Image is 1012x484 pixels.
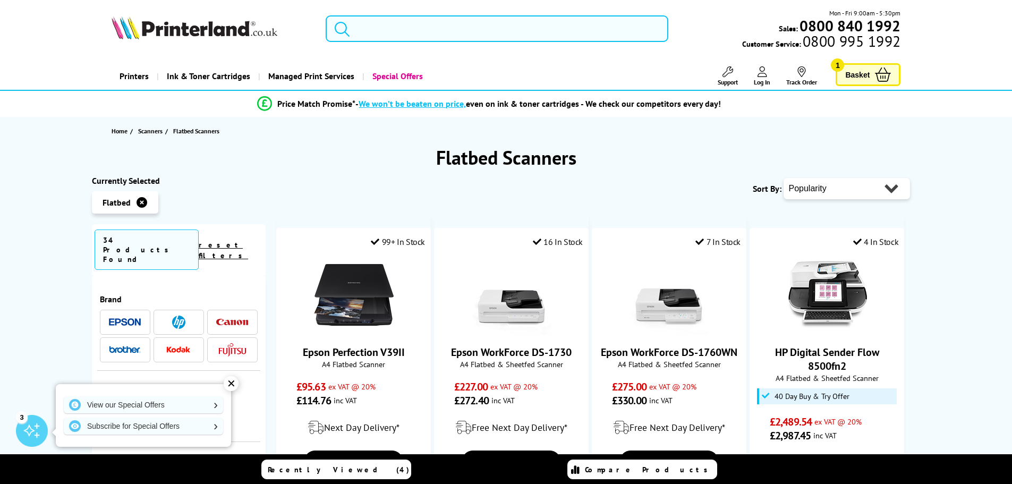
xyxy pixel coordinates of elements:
a: View our Special Offers [64,396,223,413]
span: Sales: [779,23,798,33]
a: Epson WorkForce DS-1760WN [601,345,737,359]
span: Brand [100,294,258,304]
img: Epson [109,318,141,326]
img: Canon [216,319,248,326]
span: 0800 995 1992 [801,36,900,46]
a: Printers [112,63,157,90]
span: Support [718,78,738,86]
div: 99+ In Stock [371,236,425,247]
img: Printerland Logo [112,16,277,39]
span: £95.63 [296,380,326,394]
span: A4 Flatbed Scanner [282,359,425,369]
span: Flatbed [103,197,131,208]
span: £227.00 [454,380,488,394]
img: Kodak [163,346,194,353]
span: £330.00 [612,394,647,407]
span: We won’t be beaten on price, [359,98,466,109]
span: £272.40 [454,394,489,407]
span: inc VAT [649,395,673,405]
a: Track Order [786,66,817,86]
div: modal_delivery [440,413,583,443]
span: ex VAT @ 20% [490,381,538,392]
a: Epson WorkForce DS-1730 [451,345,572,359]
span: £114.76 [296,394,331,407]
a: Home [112,125,130,137]
a: Scanners [138,125,165,137]
img: HP [172,316,185,329]
div: modal_delivery [282,413,425,443]
a: Epson Perfection V39II [314,326,394,337]
a: Printerland Logo [112,16,313,41]
img: Epson Perfection V39II [314,255,394,335]
a: Epson WorkForce DS-1730 [472,326,551,337]
a: Epson Perfection V39II [303,345,405,359]
span: A4 Flatbed & Sheetfed Scanner [440,359,583,369]
a: Compare Products [567,460,717,479]
span: inc VAT [491,395,515,405]
div: 3 [16,411,28,423]
span: A4 Flatbed & Sheetfed Scanner [755,373,898,383]
div: modal_delivery [755,448,898,478]
span: 34 Products Found [95,230,199,270]
div: ✕ [224,376,239,391]
div: Currently Selected [92,175,266,186]
div: 4 In Stock [853,236,899,247]
img: Fujitsu [218,343,246,356]
span: Sort By: [753,183,781,194]
div: 7 In Stock [695,236,741,247]
span: ex VAT @ 20% [649,381,696,392]
span: Recently Viewed (4) [268,465,410,474]
a: Support [718,66,738,86]
span: inc VAT [334,395,357,405]
img: Brother [109,346,141,353]
a: Epson WorkForce DS-1760WN [630,326,709,337]
span: Basket [845,67,870,82]
a: Epson [109,316,141,329]
span: 1 [831,58,844,72]
a: Brother [109,343,141,356]
div: - even on ink & toner cartridges - We check our competitors every day! [355,98,721,109]
span: Price Match Promise* [277,98,355,109]
b: 0800 840 1992 [800,16,900,36]
a: View [304,451,403,473]
a: HP [163,316,194,329]
span: £2,987.45 [770,429,811,443]
span: Ink & Toner Cartridges [167,63,250,90]
span: Compare Products [585,465,713,474]
a: 0800 840 1992 [798,21,900,31]
span: Scanners [138,125,163,137]
a: View [619,451,718,473]
span: inc VAT [813,430,837,440]
span: Log In [754,78,770,86]
h1: Flatbed Scanners [92,145,921,170]
img: Epson WorkForce DS-1730 [472,255,551,335]
a: reset filters [199,240,248,260]
span: Mon - Fri 9:00am - 5:30pm [829,8,900,18]
a: Fujitsu [216,343,248,356]
a: Canon [216,316,248,329]
a: HP Digital Sender Flow 8500fn2 [787,326,867,337]
a: Recently Viewed (4) [261,460,411,479]
span: ex VAT @ 20% [814,417,862,427]
span: ex VAT @ 20% [328,381,376,392]
span: £275.00 [612,380,647,394]
div: modal_delivery [598,413,741,443]
a: Ink & Toner Cartridges [157,63,258,90]
div: 16 In Stock [533,236,583,247]
span: Flatbed Scanners [173,127,219,135]
a: Special Offers [362,63,431,90]
a: Basket 1 [836,63,900,86]
img: HP Digital Sender Flow 8500fn2 [787,255,867,335]
a: View [462,451,560,473]
span: A4 Flatbed & Sheetfed Scanner [598,359,741,369]
span: £2,489.54 [770,415,812,429]
a: Kodak [163,343,194,356]
a: HP Digital Sender Flow 8500fn2 [775,345,879,373]
a: Subscribe for Special Offers [64,418,223,435]
a: Managed Print Services [258,63,362,90]
li: modal_Promise [87,95,892,113]
img: Epson WorkForce DS-1760WN [630,255,709,335]
span: Customer Service: [742,36,900,49]
span: 40 Day Buy & Try Offer [775,392,849,401]
a: Log In [754,66,770,86]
